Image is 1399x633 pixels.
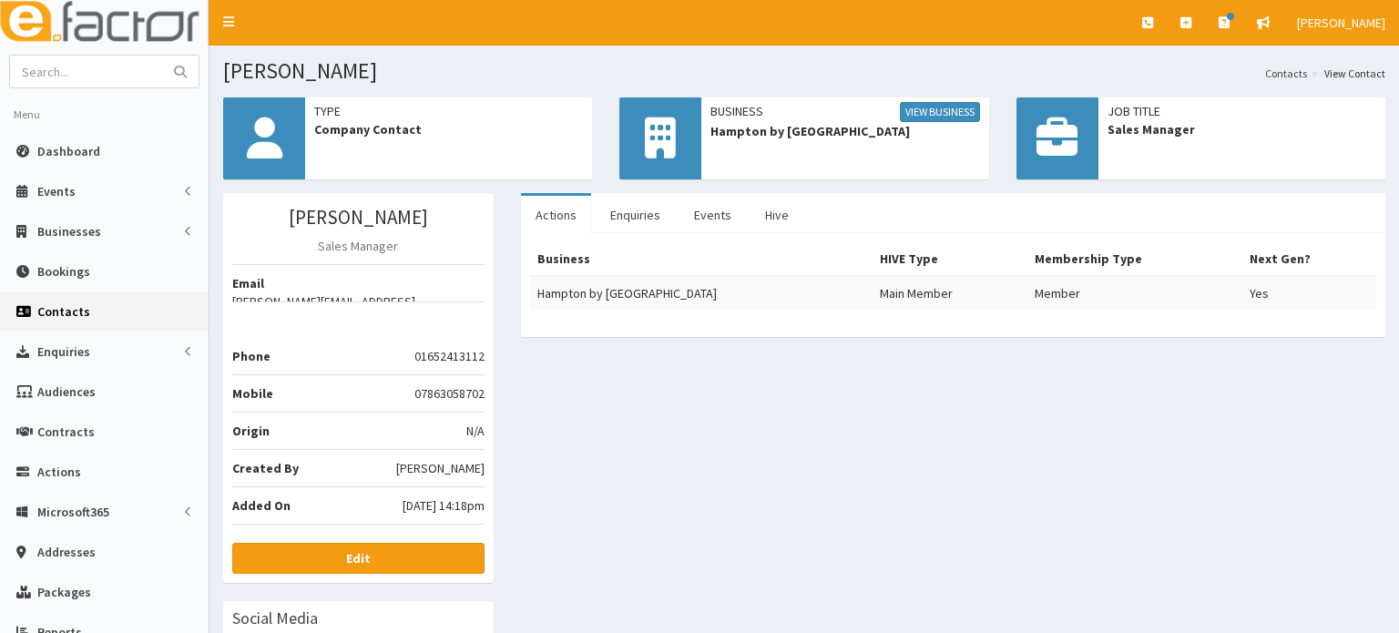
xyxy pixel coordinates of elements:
[710,122,979,140] span: Hampton by [GEOGRAPHIC_DATA]
[873,276,1027,310] td: Main Member
[1027,242,1243,276] th: Membership Type
[751,196,803,234] a: Hive
[396,459,485,477] span: [PERSON_NAME]
[37,143,100,159] span: Dashboard
[873,242,1027,276] th: HIVE Type
[521,196,591,234] a: Actions
[314,102,583,120] span: Type
[232,543,485,574] a: Edit
[37,343,90,360] span: Enquiries
[710,102,979,122] span: Business
[414,347,485,365] span: 01652413112
[37,223,101,240] span: Businesses
[1108,102,1376,120] span: Job Title
[1307,66,1385,81] li: View Contact
[1265,66,1307,81] a: Contacts
[37,303,90,320] span: Contacts
[900,102,980,122] a: View Business
[232,207,485,228] h3: [PERSON_NAME]
[414,384,485,403] span: 07863058702
[232,460,299,476] b: Created By
[232,385,273,402] b: Mobile
[37,544,96,560] span: Addresses
[37,383,96,400] span: Audiences
[679,196,746,234] a: Events
[1242,242,1376,276] th: Next Gen?
[37,263,90,280] span: Bookings
[232,497,291,514] b: Added On
[530,242,873,276] th: Business
[232,348,271,364] b: Phone
[232,275,264,291] b: Email
[223,59,1385,83] h1: [PERSON_NAME]
[10,56,163,87] input: Search...
[466,422,485,440] span: N/A
[403,496,485,515] span: [DATE] 14:18pm
[596,196,675,234] a: Enquiries
[37,504,109,520] span: Microsoft365
[37,464,81,480] span: Actions
[37,183,76,199] span: Events
[232,423,270,439] b: Origin
[1297,15,1385,31] span: [PERSON_NAME]
[232,237,485,255] p: Sales Manager
[37,424,95,440] span: Contracts
[314,120,583,138] span: Company Contact
[1027,276,1243,310] td: Member
[1242,276,1376,310] td: Yes
[1108,120,1376,138] span: Sales Manager
[346,550,371,567] b: Edit
[37,584,91,600] span: Packages
[530,276,873,310] td: Hampton by [GEOGRAPHIC_DATA]
[232,292,485,347] span: [PERSON_NAME][EMAIL_ADDRESS][PERSON_NAME][PERSON_NAME][DOMAIN_NAME]
[232,610,318,627] h3: Social Media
